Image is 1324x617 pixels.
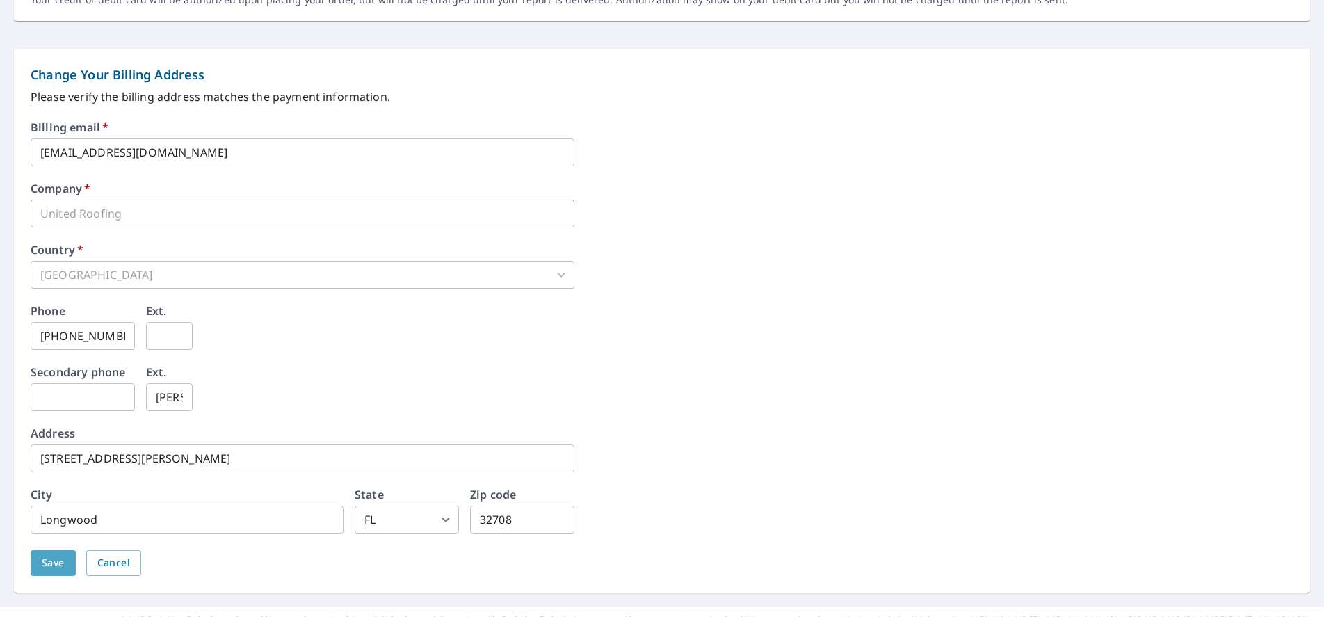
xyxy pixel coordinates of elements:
label: Ext. [146,367,167,378]
label: Phone [31,305,65,316]
p: Please verify the billing address matches the payment information. [31,88,1293,105]
label: Company [31,183,90,194]
span: Cancel [97,554,130,572]
label: Zip code [470,489,516,500]
div: [GEOGRAPHIC_DATA] [31,261,574,289]
button: Cancel [86,550,141,576]
p: Change Your Billing Address [31,65,1293,84]
label: Country [31,244,83,255]
label: City [31,489,53,500]
div: FL [355,506,459,534]
label: Billing email [31,122,108,133]
label: Address [31,428,75,439]
label: Ext. [146,305,167,316]
label: Secondary phone [31,367,125,378]
label: State [355,489,384,500]
span: Save [42,554,65,572]
button: Save [31,550,76,576]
